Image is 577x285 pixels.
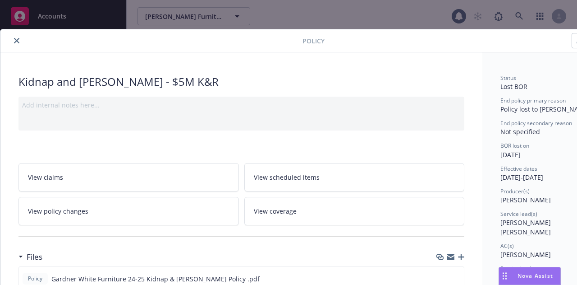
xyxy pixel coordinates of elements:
[500,187,530,195] span: Producer(s)
[500,218,553,236] span: [PERSON_NAME] [PERSON_NAME]
[244,197,465,225] a: View coverage
[499,267,561,285] button: Nova Assist
[11,35,22,46] button: close
[500,265,545,272] span: Service lead team
[18,251,42,263] div: Files
[26,275,44,283] span: Policy
[517,272,553,280] span: Nova Assist
[18,74,464,89] div: Kidnap and [PERSON_NAME] - $5M K&R
[27,251,42,263] h3: Files
[500,242,514,250] span: AC(s)
[254,173,320,182] span: View scheduled items
[28,173,63,182] span: View claims
[28,206,88,216] span: View policy changes
[500,250,551,259] span: [PERSON_NAME]
[500,150,521,159] span: [DATE]
[500,82,527,91] span: Lost BOR
[244,163,465,192] a: View scheduled items
[254,206,297,216] span: View coverage
[499,267,510,285] div: Drag to move
[500,210,537,218] span: Service lead(s)
[22,100,461,110] div: Add internal notes here...
[452,274,460,284] button: preview file
[18,197,239,225] a: View policy changes
[51,274,260,284] span: Gardner White Furniture 24-25 Kidnap & [PERSON_NAME] Policy .pdf
[500,119,572,127] span: End policy secondary reason
[500,142,529,150] span: BOR lost on
[302,36,325,46] span: Policy
[500,127,540,136] span: Not specified
[500,97,566,104] span: End policy primary reason
[438,274,445,284] button: download file
[500,165,537,173] span: Effective dates
[500,74,516,82] span: Status
[18,163,239,192] a: View claims
[500,196,551,204] span: [PERSON_NAME]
